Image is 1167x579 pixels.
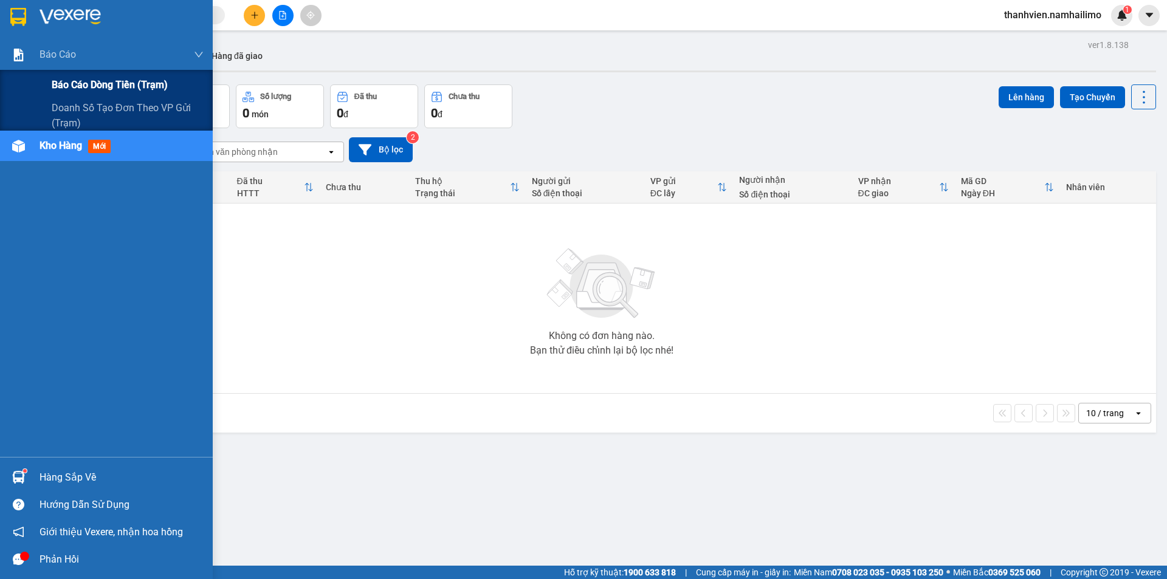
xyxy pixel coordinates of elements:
button: Chưa thu0đ [424,84,512,128]
div: Số điện thoại [739,190,845,199]
strong: 0708 023 035 - 0935 103 250 [832,567,943,577]
button: Lên hàng [999,86,1054,108]
span: plus [250,11,259,19]
sup: 1 [23,469,27,473]
div: Số lượng [260,92,291,101]
div: HTTT [237,188,305,198]
span: Báo cáo dòng tiền (trạm) [52,77,168,92]
div: Ngày ĐH [961,188,1044,198]
div: ver 1.8.138 [1088,38,1129,52]
span: Hỗ trợ kỹ thuật: [564,566,676,579]
th: Toggle SortBy [231,171,320,204]
svg: open [326,147,336,157]
button: Tạo Chuyến [1060,86,1125,108]
button: caret-down [1138,5,1160,26]
span: 0 [431,106,438,120]
th: Toggle SortBy [409,171,526,204]
span: đ [343,109,348,119]
span: message [13,553,24,565]
div: Bạn thử điều chỉnh lại bộ lọc nhé! [530,346,673,355]
button: file-add [272,5,294,26]
span: Báo cáo [40,47,76,62]
button: Đã thu0đ [330,84,418,128]
span: aim [306,11,315,19]
div: 10 / trang [1086,407,1124,419]
span: file-add [278,11,287,19]
button: aim [300,5,322,26]
sup: 1 [1123,5,1132,14]
span: món [252,109,269,119]
div: Không có đơn hàng nào. [549,331,655,341]
span: Miền Nam [794,566,943,579]
span: mới [88,140,111,153]
button: Số lượng0món [236,84,324,128]
strong: 0369 525 060 [988,567,1041,577]
th: Toggle SortBy [644,171,734,204]
span: ⚪️ [946,570,950,575]
div: ĐC lấy [650,188,718,198]
div: VP nhận [858,176,939,186]
img: icon-new-feature [1117,10,1127,21]
div: Phản hồi [40,550,204,569]
div: Trạng thái [415,188,510,198]
div: Hàng sắp về [40,468,204,487]
span: Cung cấp máy in - giấy in: [696,566,791,579]
img: logo-vxr [10,8,26,26]
svg: open [1134,408,1143,418]
div: Thu hộ [415,176,510,186]
span: Giới thiệu Vexere, nhận hoa hồng [40,524,183,540]
div: ĐC giao [858,188,939,198]
th: Toggle SortBy [955,171,1060,204]
div: Mã GD [961,176,1044,186]
span: Doanh số tạo đơn theo VP gửi (trạm) [52,100,204,131]
div: Người gửi [532,176,638,186]
img: warehouse-icon [12,140,25,152]
span: Kho hàng [40,140,82,151]
div: Đã thu [237,176,305,186]
th: Toggle SortBy [852,171,955,204]
div: Số điện thoại [532,188,638,198]
span: Miền Bắc [953,566,1041,579]
span: 1 [1125,5,1129,14]
button: Bộ lọc [349,137,413,162]
div: Nhân viên [1066,182,1150,192]
img: svg+xml;base64,PHN2ZyBjbGFzcz0ibGlzdC1wbHVnX19zdmciIHhtbG5zPSJodHRwOi8vd3d3LnczLm9yZy8yMDAwL3N2Zy... [541,241,663,326]
sup: 2 [407,131,419,143]
strong: 1900 633 818 [624,567,676,577]
span: copyright [1100,568,1108,577]
span: đ [438,109,442,119]
div: VP gửi [650,176,718,186]
span: 0 [337,106,343,120]
div: Hướng dẫn sử dụng [40,496,204,514]
button: Hàng đã giao [202,41,272,70]
div: Người nhận [739,175,845,185]
img: warehouse-icon [12,471,25,484]
div: Chưa thu [449,92,480,101]
span: | [685,566,687,579]
span: 0 [243,106,249,120]
div: Chưa thu [326,182,403,192]
span: notification [13,526,24,538]
img: solution-icon [12,49,25,61]
div: Chọn văn phòng nhận [194,146,278,158]
span: thanhvien.namhailimo [994,7,1111,22]
button: plus [244,5,265,26]
span: question-circle [13,499,24,510]
span: | [1050,566,1052,579]
span: down [194,50,204,60]
span: caret-down [1144,10,1155,21]
div: Đã thu [354,92,377,101]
